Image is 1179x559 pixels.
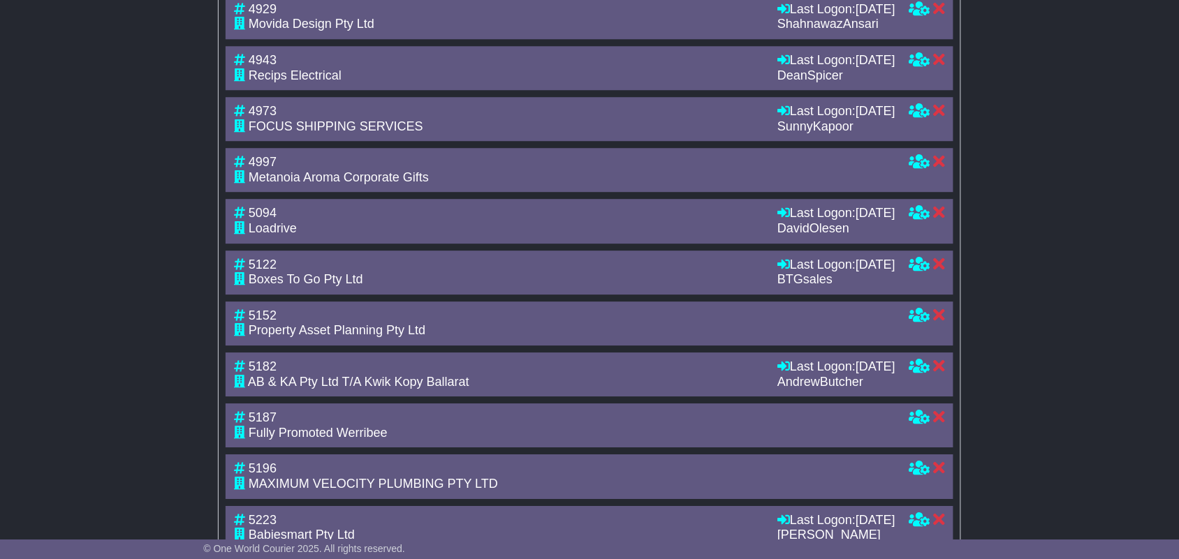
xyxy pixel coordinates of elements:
span: [DATE] [856,513,895,527]
span: 5187 [249,410,277,424]
div: Last Logon: [777,206,895,221]
span: Recips Electrical [249,68,342,82]
div: ShahnawazAnsari [777,17,895,32]
span: Fully Promoted Werribee [249,426,388,440]
div: AndrewButcher [777,375,895,390]
div: DeanSpicer [777,68,895,84]
div: SunnyKapoor [777,119,895,135]
span: Metanoia Aroma Corporate Gifts [249,170,429,184]
span: [DATE] [856,104,895,118]
div: [PERSON_NAME] [777,528,895,543]
span: [DATE] [856,359,895,373]
span: Loadrive [249,221,297,235]
span: 4929 [249,2,277,16]
div: BTGsales [777,272,895,288]
span: [DATE] [856,258,895,271]
span: [DATE] [856,206,895,220]
span: 5196 [249,461,277,475]
span: 5094 [249,206,277,220]
span: Movida Design Pty Ltd [249,17,374,31]
div: DavidOlesen [777,221,895,237]
span: 4973 [249,104,277,118]
span: 4997 [249,155,277,169]
span: 5152 [249,308,277,322]
span: © One World Courier 2025. All rights reserved. [203,543,405,554]
span: [DATE] [856,2,895,16]
span: Babiesmart Pty Ltd [249,528,355,542]
span: Boxes To Go Pty Ltd [249,272,363,286]
div: Last Logon: [777,104,895,119]
span: [DATE] [856,53,895,67]
span: FOCUS SHIPPING SERVICES [249,119,423,133]
span: 5223 [249,513,277,527]
span: AB & KA Pty Ltd T/A Kwik Kopy Ballarat [248,375,469,389]
span: 5182 [249,359,277,373]
span: Property Asset Planning Pty Ltd [249,323,425,337]
div: Last Logon: [777,258,895,273]
div: Last Logon: [777,513,895,528]
span: 4943 [249,53,277,67]
span: MAXIMUM VELOCITY PLUMBING PTY LTD [249,477,498,491]
div: Last Logon: [777,359,895,375]
span: 5122 [249,258,277,271]
div: Last Logon: [777,53,895,68]
div: Last Logon: [777,2,895,17]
